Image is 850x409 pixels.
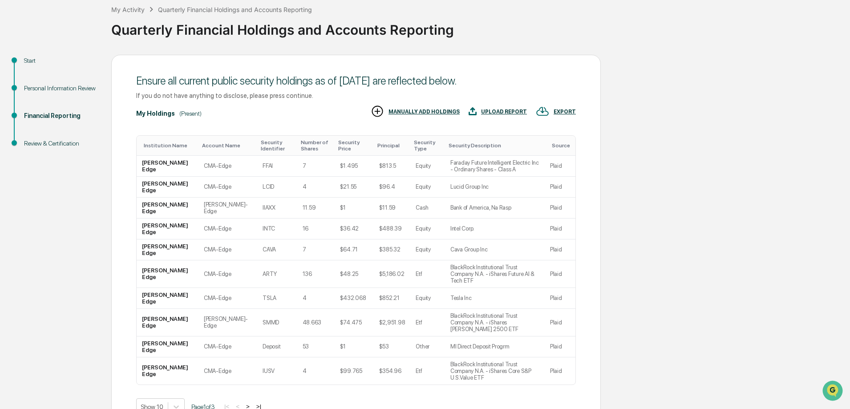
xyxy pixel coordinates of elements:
div: Toggle SortBy [414,139,441,152]
td: 136 [297,260,335,288]
button: Start new chat [151,71,162,81]
div: Toggle SortBy [144,142,195,149]
td: Lucid Group Inc [445,177,545,198]
td: BlackRock Institutional Trust Company N.A. - iShares Core S&P U.S.Value ETF [445,357,545,385]
td: [PERSON_NAME] Edge [137,309,198,336]
td: Plaid [545,156,575,177]
td: $96.4 [374,177,411,198]
div: (Present) [179,110,202,117]
div: My Holdings [136,110,175,117]
td: $74.475 [335,309,374,336]
div: EXPORT [554,109,576,115]
td: FFAI [257,156,297,177]
td: $1 [335,198,374,219]
div: Financial Reporting [24,111,97,121]
td: 7 [297,156,335,177]
td: 53 [297,336,335,357]
td: $36.42 [335,219,374,239]
td: Plaid [545,219,575,239]
td: Deposit [257,336,297,357]
td: 48.663 [297,309,335,336]
div: 🗄️ [65,113,72,120]
img: 1746055101610-c473b297-6a78-478c-a979-82029cc54cd1 [9,68,25,84]
td: $53 [374,336,411,357]
td: CMA-Edge [198,336,257,357]
td: Plaid [545,357,575,385]
td: $21.55 [335,177,374,198]
td: [PERSON_NAME]-Edge [198,198,257,219]
td: TSLA [257,288,297,309]
div: Toggle SortBy [261,139,294,152]
div: Start [24,56,97,65]
td: $2,951.98 [374,309,411,336]
td: Etf [410,260,445,288]
td: Plaid [545,309,575,336]
div: Toggle SortBy [552,142,572,149]
td: Plaid [545,336,575,357]
td: [PERSON_NAME] Edge [137,198,198,219]
td: $99.765 [335,357,374,385]
td: IIAXX [257,198,297,219]
td: Other [410,336,445,357]
img: UPLOAD REPORT [469,105,477,118]
td: [PERSON_NAME] Edge [137,156,198,177]
td: Equity [410,288,445,309]
div: Start new chat [30,68,146,77]
td: [PERSON_NAME] Edge [137,357,198,385]
td: Equity [410,219,445,239]
td: CMA-Edge [198,357,257,385]
a: 🖐️Preclearance [5,109,61,125]
td: CMA-Edge [198,219,257,239]
div: My Activity [111,6,145,13]
td: Ml Direct Deposit Progrm [445,336,545,357]
td: IUSV [257,357,297,385]
div: Toggle SortBy [301,139,331,152]
td: CMA-Edge [198,156,257,177]
div: If you do not have anything to disclose, please press continue. [136,92,576,99]
div: 🖐️ [9,113,16,120]
td: [PERSON_NAME] Edge [137,177,198,198]
td: CMA-Edge [198,239,257,260]
td: Bank of America, Na Rasp [445,198,545,219]
td: $432.068 [335,288,374,309]
td: Intel Corp. [445,219,545,239]
img: EXPORT [536,105,549,118]
td: Plaid [545,260,575,288]
td: $385.32 [374,239,411,260]
td: INTC [257,219,297,239]
div: Review & Certification [24,139,97,148]
td: 11.59 [297,198,335,219]
td: ARTY [257,260,297,288]
img: MANUALLY ADD HOLDINGS [371,105,384,118]
td: $5,186.02 [374,260,411,288]
td: [PERSON_NAME]-Edge [198,309,257,336]
div: Ensure all current public security holdings as of [DATE] are reflected below. [136,74,576,87]
td: Tesla Inc [445,288,545,309]
td: Plaid [545,288,575,309]
a: 🗄️Attestations [61,109,114,125]
td: 7 [297,239,335,260]
td: $1 [335,336,374,357]
td: BlackRock Institutional Trust Company N.A. - iShares Future AI & Tech ETF [445,260,545,288]
td: [PERSON_NAME] Edge [137,239,198,260]
div: MANUALLY ADD HOLDINGS [389,109,460,115]
div: Quarterly Financial Holdings and Accounts Reporting [111,15,846,38]
td: BlackRock Institutional Trust Company N.A. - iShares [PERSON_NAME] 2500 ETF [445,309,545,336]
td: 4 [297,357,335,385]
td: 16 [297,219,335,239]
div: Toggle SortBy [202,142,254,149]
p: How can we help? [9,19,162,33]
td: Etf [410,309,445,336]
td: $11.59 [374,198,411,219]
td: 4 [297,288,335,309]
td: Etf [410,357,445,385]
div: Quarterly Financial Holdings and Accounts Reporting [158,6,312,13]
td: 4 [297,177,335,198]
td: Plaid [545,177,575,198]
span: Pylon [89,151,108,158]
iframe: Open customer support [822,380,846,404]
td: Plaid [545,239,575,260]
td: Equity [410,177,445,198]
